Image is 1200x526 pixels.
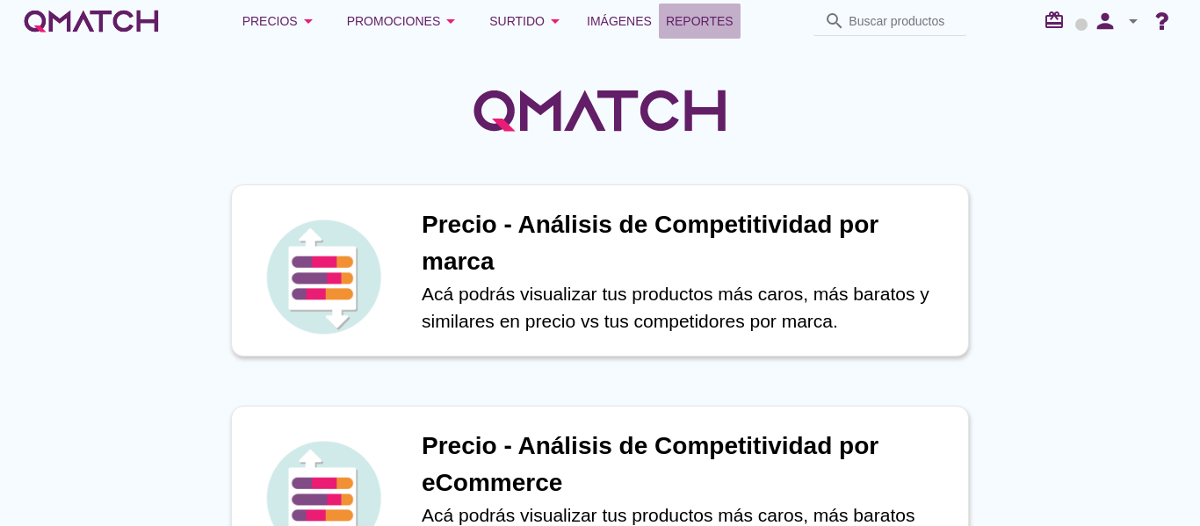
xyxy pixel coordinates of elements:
i: arrow_drop_down [1123,11,1144,32]
a: white-qmatch-logo [21,4,162,39]
span: Imágenes [587,11,652,32]
img: icon [262,215,385,338]
button: Promociones [333,4,476,39]
h1: Precio - Análisis de Competitividad por marca [422,206,951,280]
i: arrow_drop_down [298,11,319,32]
a: Imágenes [580,4,659,39]
i: arrow_drop_down [440,11,461,32]
i: arrow_drop_down [545,11,566,32]
h1: Precio - Análisis de Competitividad por eCommerce [422,428,951,501]
div: Precios [242,11,319,32]
i: redeem [1044,10,1072,31]
a: iconPrecio - Análisis de Competitividad por marcaAcá podrás visualizar tus productos más caros, m... [206,184,994,357]
span: Reportes [666,11,734,32]
img: QMatchLogo [468,67,732,155]
i: search [824,11,845,32]
a: Reportes [659,4,741,39]
input: Buscar productos [849,7,956,35]
div: Promociones [347,11,462,32]
div: Surtido [489,11,566,32]
button: Surtido [475,4,580,39]
i: person [1088,9,1123,33]
p: Acá podrás visualizar tus productos más caros, más baratos y similares en precio vs tus competido... [422,280,951,335]
button: Precios [228,4,333,39]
